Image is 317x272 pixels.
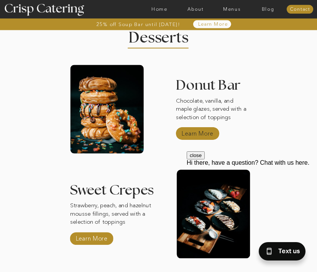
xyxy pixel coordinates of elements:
[214,7,250,12] a: Menus
[177,7,214,12] a: About
[180,125,215,140] a: Learn More
[176,79,268,94] h3: Donut Bar
[74,229,109,245] a: Learn More
[256,234,317,272] iframe: podium webchat widget bubble
[70,202,157,227] p: Strawberry, peach, and hazelnut mousse fillings, served with a selection of toppings
[77,22,199,27] a: 25% off Soup Bar until [DATE]!
[187,151,317,243] iframe: podium webchat widget prompt
[124,30,193,41] h2: Desserts
[176,97,250,122] p: Chocolate, vanilla, and maple glazes, served with a selection of toppings
[186,22,240,27] a: Learn More
[287,7,314,12] a: Contact
[70,183,168,197] h3: Sweet Crepes
[141,7,177,12] a: Home
[250,7,286,12] a: Blog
